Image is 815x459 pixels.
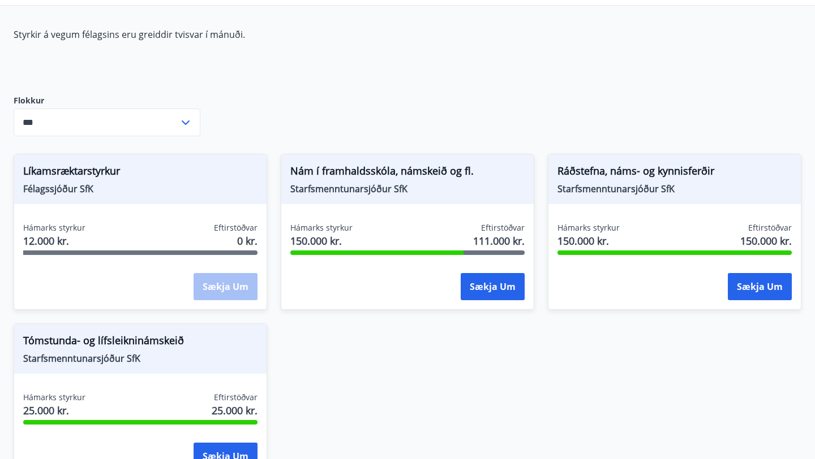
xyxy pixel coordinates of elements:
[23,352,258,365] span: Starfsmenntunarsjóður SfK
[14,95,200,106] label: Flokkur
[14,28,548,41] p: Styrkir á vegum félagsins eru greiddir tvisvar í mánuði.
[23,183,258,195] span: Félagssjóður SfK
[23,163,258,183] span: Líkamsræktarstyrkur
[23,333,258,352] span: Tómstunda- og lífsleikninámskeið
[461,273,525,300] button: Sækja um
[290,163,525,183] span: Nám í framhaldsskóla, námskeið og fl.
[237,233,258,248] span: 0 kr.
[214,392,258,403] span: Eftirstöðvar
[481,222,525,233] span: Eftirstöðvar
[557,163,792,183] span: Ráðstefna, náms- og kynnisferðir
[23,403,85,418] span: 25.000 kr.
[212,403,258,418] span: 25.000 kr.
[557,183,792,195] span: Starfsmenntunarsjóður SfK
[557,233,620,248] span: 150.000 kr.
[23,233,85,248] span: 12.000 kr.
[473,233,525,248] span: 111.000 kr.
[23,392,85,403] span: Hámarks styrkur
[214,222,258,233] span: Eftirstöðvar
[728,273,792,300] button: Sækja um
[290,222,353,233] span: Hámarks styrkur
[748,222,792,233] span: Eftirstöðvar
[23,222,85,233] span: Hámarks styrkur
[557,222,620,233] span: Hámarks styrkur
[290,233,353,248] span: 150.000 kr.
[290,183,525,195] span: Starfsmenntunarsjóður SfK
[740,233,792,248] span: 150.000 kr.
